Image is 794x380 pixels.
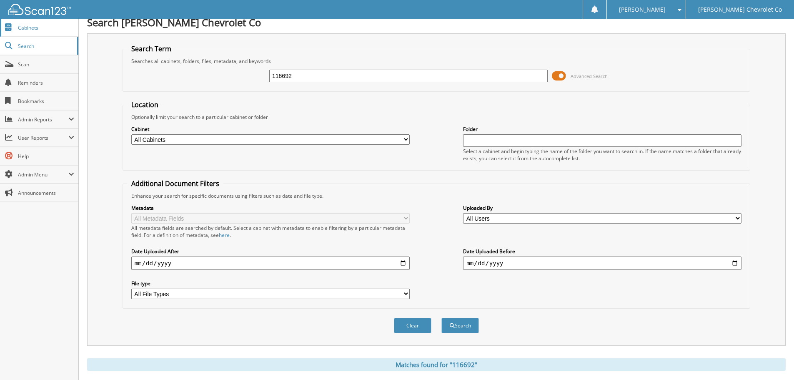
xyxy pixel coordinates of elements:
span: Cabinets [18,24,74,31]
img: scan123-logo-white.svg [8,4,71,15]
span: Scan [18,61,74,68]
label: Uploaded By [463,204,741,211]
label: File type [131,280,410,287]
label: Date Uploaded Before [463,248,741,255]
span: [PERSON_NAME] [619,7,666,12]
label: Folder [463,126,741,133]
span: Announcements [18,189,74,196]
legend: Additional Document Filters [127,179,223,188]
label: Cabinet [131,126,410,133]
label: Date Uploaded After [131,248,410,255]
span: Reminders [18,79,74,86]
div: Select a cabinet and begin typing the name of the folder you want to search in. If the name match... [463,148,741,162]
span: [PERSON_NAME] Chevrolet Co [698,7,782,12]
h1: Search [PERSON_NAME] Chevrolet Co [87,15,786,29]
label: Metadata [131,204,410,211]
legend: Location [127,100,163,109]
legend: Search Term [127,44,175,53]
div: Enhance your search for specific documents using filters such as date and file type. [127,192,746,199]
div: Searches all cabinets, folders, files, metadata, and keywords [127,58,746,65]
a: here [219,232,230,239]
span: Admin Reports [18,116,68,123]
input: start [131,257,410,270]
span: User Reports [18,134,68,141]
button: Clear [394,318,431,333]
div: Matches found for "116692" [87,358,786,371]
input: end [463,257,741,270]
span: Help [18,153,74,160]
span: Admin Menu [18,171,68,178]
button: Search [441,318,479,333]
span: Advanced Search [571,73,608,79]
span: Search [18,43,73,50]
iframe: Chat Widget [752,340,794,380]
div: All metadata fields are searched by default. Select a cabinet with metadata to enable filtering b... [131,224,410,239]
div: Optionally limit your search to a particular cabinet or folder [127,113,746,121]
span: Bookmarks [18,98,74,105]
